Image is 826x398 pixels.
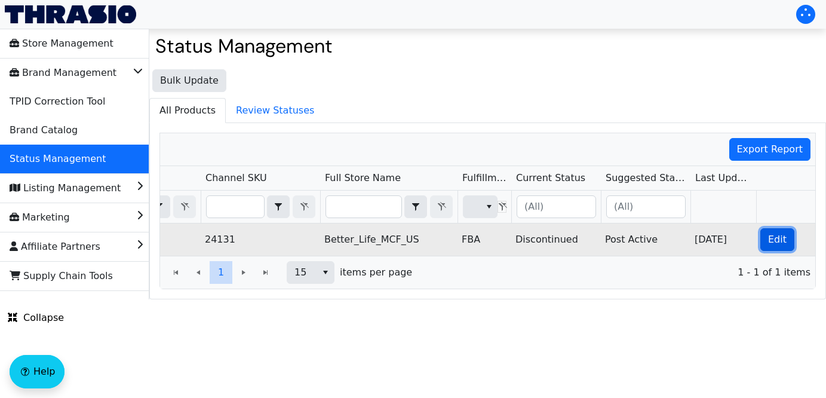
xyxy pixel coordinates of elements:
span: 1 [218,265,224,280]
span: Fulfillment [462,171,506,185]
span: Marketing [10,208,70,227]
span: Edit [768,232,787,247]
span: Channel SKU [205,171,267,185]
span: 1 - 1 of 1 items [422,265,810,280]
input: (All) [517,196,595,218]
th: Filter [320,191,457,224]
button: Edit [760,228,794,251]
input: Filter [207,196,264,218]
span: Last Update [695,171,751,185]
span: Export Report [737,142,803,157]
span: Choose Operator [267,195,290,218]
th: Filter [511,191,601,224]
span: Brand Management [10,63,116,82]
button: Bulk Update [152,69,226,92]
div: Page 1 of 1 [160,256,815,289]
button: select [480,196,498,218]
button: select [268,196,289,218]
td: FBA [457,224,511,256]
span: Affiliate Partners [10,237,100,256]
span: 15 [294,265,309,280]
span: Choose Operator [404,195,427,218]
span: Bulk Update [160,74,219,88]
span: Review Statuses [226,99,324,123]
span: Collapse [8,311,64,325]
button: Export Report [729,138,811,161]
span: Brand Catalog [10,121,78,140]
span: Supply Chain Tools [10,267,113,286]
span: Full Store Name [325,171,401,185]
span: All Products [150,99,225,123]
span: TPID Correction Tool [10,92,105,111]
button: select [317,262,334,283]
button: select [405,196,426,218]
td: 24131 [200,224,320,256]
input: (All) [607,196,685,218]
h2: Status Management [155,35,820,57]
td: Post Active [600,224,690,256]
button: Page 1 [210,261,232,284]
span: Suggested Status [606,171,686,185]
span: Store Management [10,34,113,53]
button: Help floatingactionbutton [10,355,65,388]
td: Discontinued [511,224,600,256]
th: Filter [201,191,320,224]
td: [DATE] [690,224,756,256]
span: Status Management [10,149,106,169]
input: Filter [326,196,401,218]
span: Page size [287,261,334,284]
th: Filter [601,191,690,224]
img: Thrasio Logo [5,5,136,23]
th: Filter [457,191,511,224]
td: Better_Life_MCF_US [320,224,457,256]
span: Current Status [516,171,585,185]
span: items per page [340,265,412,280]
span: Help [33,365,55,379]
span: Listing Management [10,179,121,198]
